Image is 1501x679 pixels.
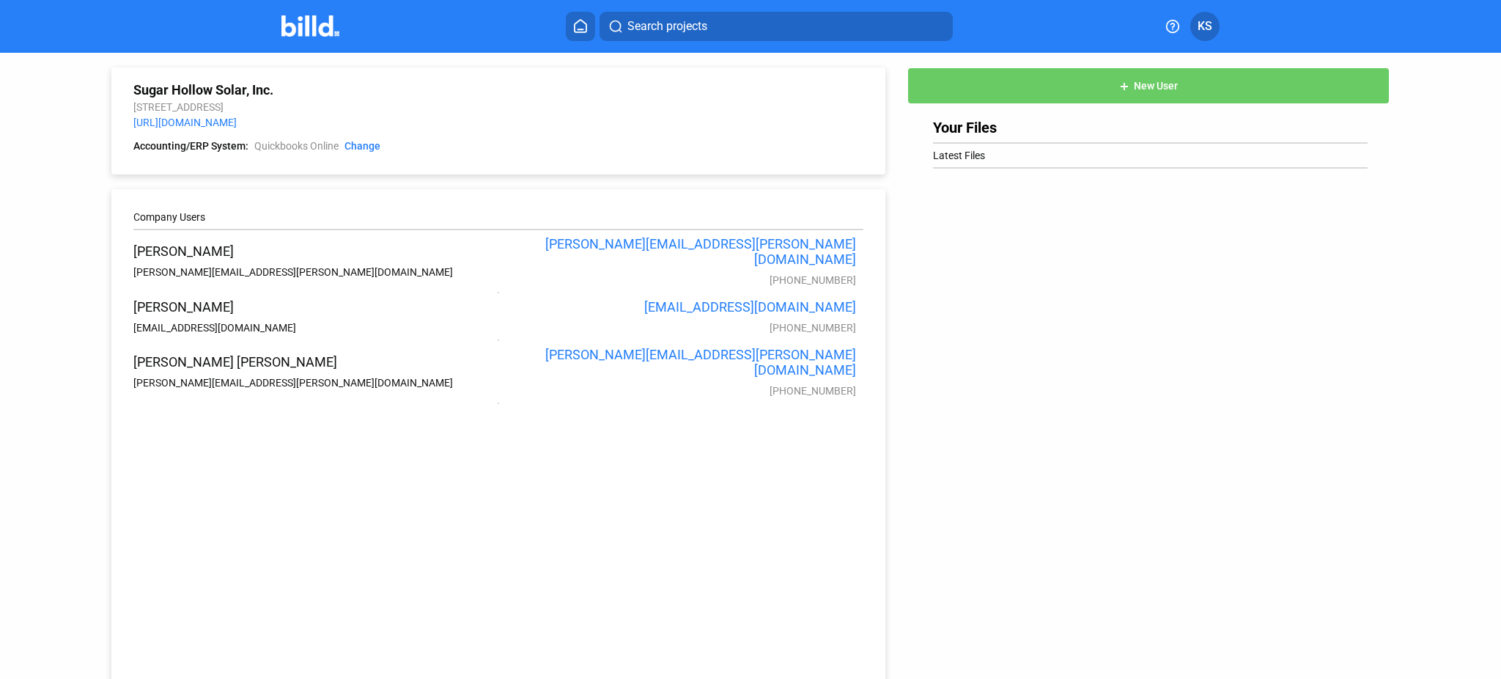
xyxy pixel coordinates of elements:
[133,243,495,259] div: [PERSON_NAME]
[1134,81,1178,92] span: New User
[254,139,339,154] span: Quickbooks Online
[495,236,856,267] div: [PERSON_NAME][EMAIL_ADDRESS][PERSON_NAME][DOMAIN_NAME]
[133,354,495,370] div: [PERSON_NAME] [PERSON_NAME]
[133,117,237,128] a: [URL][DOMAIN_NAME]
[1198,18,1212,35] span: KS
[907,67,1389,104] button: New User
[1118,81,1130,92] mat-icon: add
[133,322,495,334] div: [EMAIL_ADDRESS][DOMAIN_NAME]
[133,139,248,154] span: Accounting/ERP System:
[933,150,1367,161] div: Latest Files
[1190,12,1220,41] button: KS
[133,299,495,315] div: [PERSON_NAME]
[133,266,495,278] div: [PERSON_NAME][EMAIL_ADDRESS][PERSON_NAME][DOMAIN_NAME]
[133,101,863,113] div: [STREET_ADDRESS]
[133,377,495,389] div: [PERSON_NAME][EMAIL_ADDRESS][PERSON_NAME][DOMAIN_NAME]
[933,119,1367,136] div: Your Files
[133,211,863,223] div: Company Users
[495,347,856,378] div: [PERSON_NAME][EMAIL_ADDRESS][PERSON_NAME][DOMAIN_NAME]
[495,274,856,286] div: [PHONE_NUMBER]
[344,139,380,154] a: Change
[600,12,953,41] button: Search projects
[133,82,863,98] div: Sugar Hollow Solar, Inc.
[495,385,856,397] div: [PHONE_NUMBER]
[495,322,856,334] div: [PHONE_NUMBER]
[627,18,707,35] span: Search projects
[281,15,339,37] img: Billd Company Logo
[495,299,856,315] div: [EMAIL_ADDRESS][DOMAIN_NAME]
